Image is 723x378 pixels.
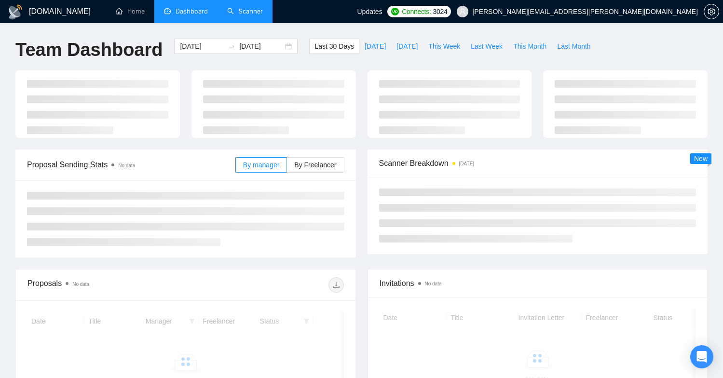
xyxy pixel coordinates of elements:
[513,41,546,52] span: This Month
[402,6,431,17] span: Connects:
[72,282,89,287] span: No data
[425,281,442,286] span: No data
[239,41,283,52] input: End date
[176,7,208,15] span: Dashboard
[228,42,235,50] span: swap-right
[359,39,391,54] button: [DATE]
[309,39,359,54] button: Last 30 Days
[433,6,447,17] span: 3024
[459,8,466,15] span: user
[116,7,145,15] a: homeHome
[396,41,418,52] span: [DATE]
[508,39,552,54] button: This Month
[465,39,508,54] button: Last Week
[423,39,465,54] button: This Week
[164,8,171,14] span: dashboard
[690,345,713,368] div: Open Intercom Messenger
[27,159,235,171] span: Proposal Sending Stats
[27,277,186,293] div: Proposals
[557,41,590,52] span: Last Month
[471,41,503,52] span: Last Week
[294,161,336,169] span: By Freelancer
[552,39,596,54] button: Last Month
[380,277,696,289] span: Invitations
[391,39,423,54] button: [DATE]
[357,8,382,15] span: Updates
[391,8,399,15] img: upwork-logo.png
[314,41,354,52] span: Last 30 Days
[228,42,235,50] span: to
[704,8,719,15] a: setting
[243,161,279,169] span: By manager
[365,41,386,52] span: [DATE]
[118,163,135,168] span: No data
[227,7,263,15] a: searchScanner
[379,157,696,169] span: Scanner Breakdown
[704,4,719,19] button: setting
[15,39,163,61] h1: Team Dashboard
[8,4,23,20] img: logo
[180,41,224,52] input: Start date
[459,161,474,166] time: [DATE]
[428,41,460,52] span: This Week
[694,155,708,162] span: New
